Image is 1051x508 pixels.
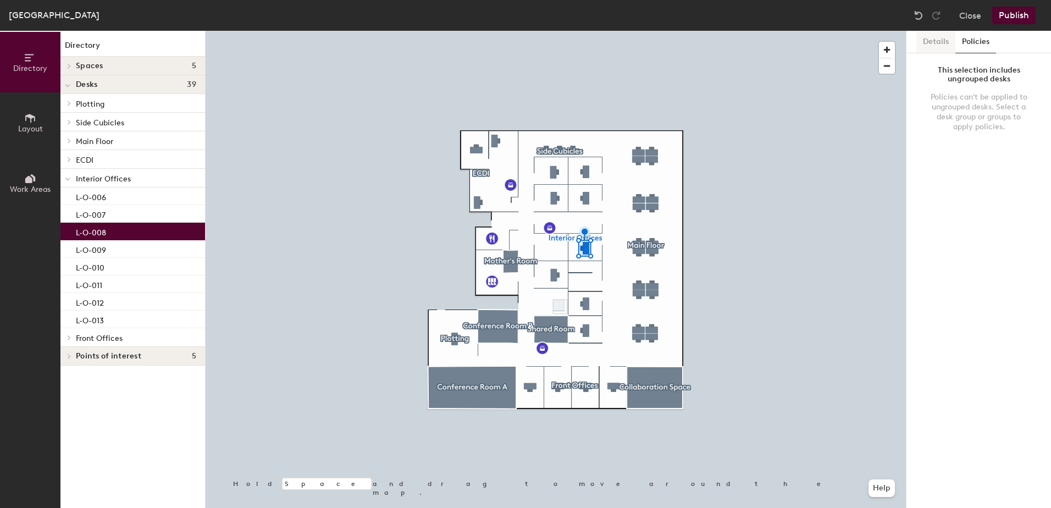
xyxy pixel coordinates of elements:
p: L-O-009 [76,242,106,255]
img: Undo [913,10,924,21]
span: Work Areas [10,185,51,194]
span: 39 [187,80,196,89]
p: L-O-013 [76,313,104,325]
span: 5 [192,352,196,361]
span: Main Floor [76,137,113,146]
p: L-O-006 [76,190,106,202]
span: Directory [13,64,47,73]
span: Layout [18,124,43,134]
span: Side Cubicles [76,118,124,128]
div: Policies can't be applied to ungrouped desks. Select a desk group or groups to apply policies. [928,92,1029,132]
p: L-O-008 [76,225,106,238]
button: Details [916,31,955,53]
button: Help [869,479,895,497]
span: Plotting [76,100,104,109]
span: Desks [76,80,97,89]
span: ECDI [76,156,93,165]
p: L-O-012 [76,295,104,308]
button: Close [959,7,981,24]
div: [GEOGRAPHIC_DATA] [9,8,99,22]
img: Redo [931,10,942,21]
button: Publish [992,7,1036,24]
span: Spaces [76,62,103,70]
p: L-O-010 [76,260,104,273]
p: L-O-011 [76,278,102,290]
h1: Directory [60,40,205,57]
span: Front Offices [76,334,123,343]
p: L-O-007 [76,207,106,220]
div: This selection includes ungrouped desks [928,66,1029,84]
span: Interior Offices [76,174,131,184]
button: Policies [955,31,996,53]
span: 5 [192,62,196,70]
span: Points of interest [76,352,141,361]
